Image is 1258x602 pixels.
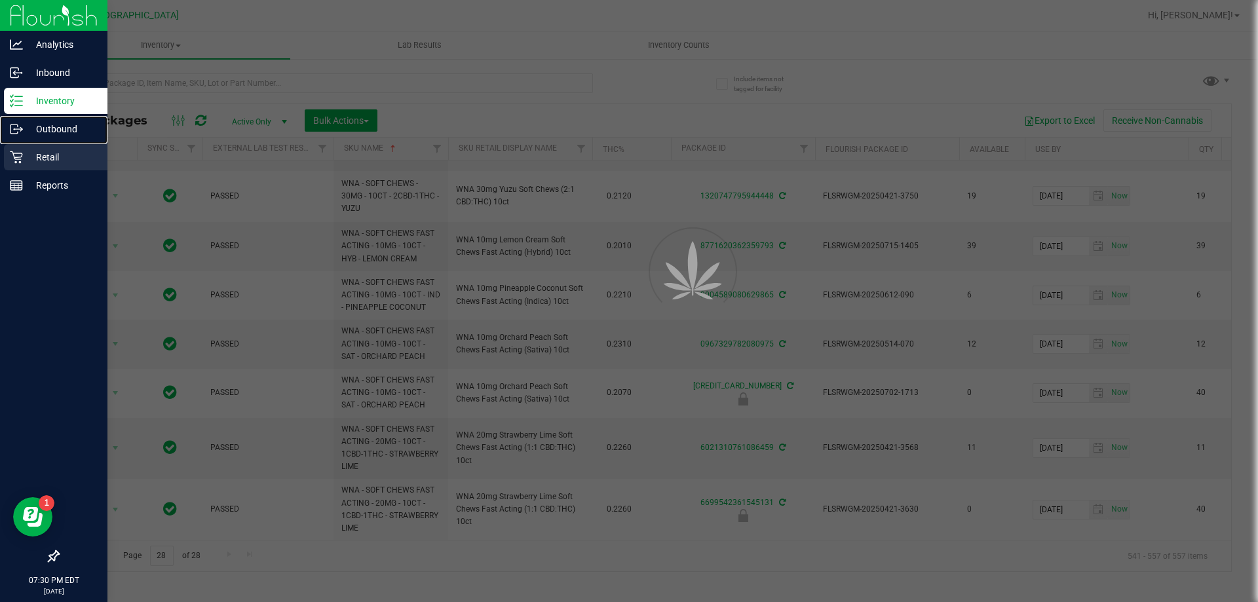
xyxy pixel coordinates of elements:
p: Outbound [23,121,102,137]
inline-svg: Outbound [10,122,23,136]
p: Inbound [23,65,102,81]
inline-svg: Inbound [10,66,23,79]
inline-svg: Analytics [10,38,23,51]
p: Reports [23,178,102,193]
inline-svg: Retail [10,151,23,164]
iframe: Resource center unread badge [39,495,54,511]
p: 07:30 PM EDT [6,574,102,586]
p: Analytics [23,37,102,52]
p: Retail [23,149,102,165]
iframe: Resource center [13,497,52,536]
p: Inventory [23,93,102,109]
inline-svg: Inventory [10,94,23,107]
p: [DATE] [6,586,102,596]
inline-svg: Reports [10,179,23,192]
